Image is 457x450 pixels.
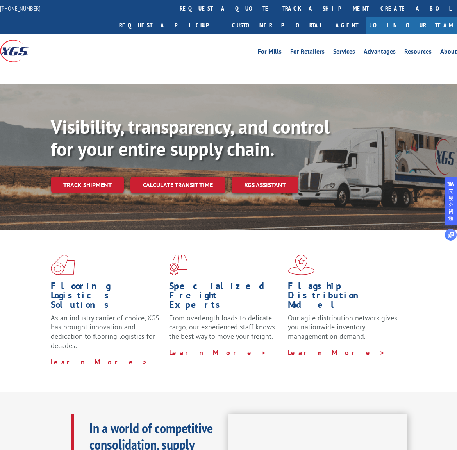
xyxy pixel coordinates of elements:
[288,348,385,357] a: Learn More >
[51,114,330,161] b: Visibility, transparency, and control for your entire supply chain.
[169,348,266,357] a: Learn More >
[169,281,282,313] h1: Specialized Freight Experts
[51,255,75,275] img: xgs-icon-total-supply-chain-intelligence-red
[169,313,282,348] p: From overlength loads to delicate cargo, our experienced staff knows the best way to move your fr...
[333,48,355,57] a: Services
[113,17,226,34] a: Request a pickup
[290,48,325,57] a: For Retailers
[51,281,163,313] h1: Flooring Logistics Solutions
[440,48,457,57] a: About
[366,17,457,34] a: Join Our Team
[288,255,315,275] img: xgs-icon-flagship-distribution-model-red
[51,357,148,366] a: Learn More >
[130,177,225,193] a: Calculate transit time
[232,177,298,193] a: XGS ASSISTANT
[258,48,282,57] a: For Mills
[169,255,187,275] img: xgs-icon-focused-on-flooring-red
[404,48,432,57] a: Resources
[51,177,124,193] a: Track shipment
[328,17,366,34] a: Agent
[364,48,396,57] a: Advantages
[288,313,397,341] span: Our agile distribution network gives you nationwide inventory management on demand.
[288,281,400,313] h1: Flagship Distribution Model
[51,313,159,350] span: As an industry carrier of choice, XGS has brought innovation and dedication to flooring logistics...
[226,17,328,34] a: Customer Portal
